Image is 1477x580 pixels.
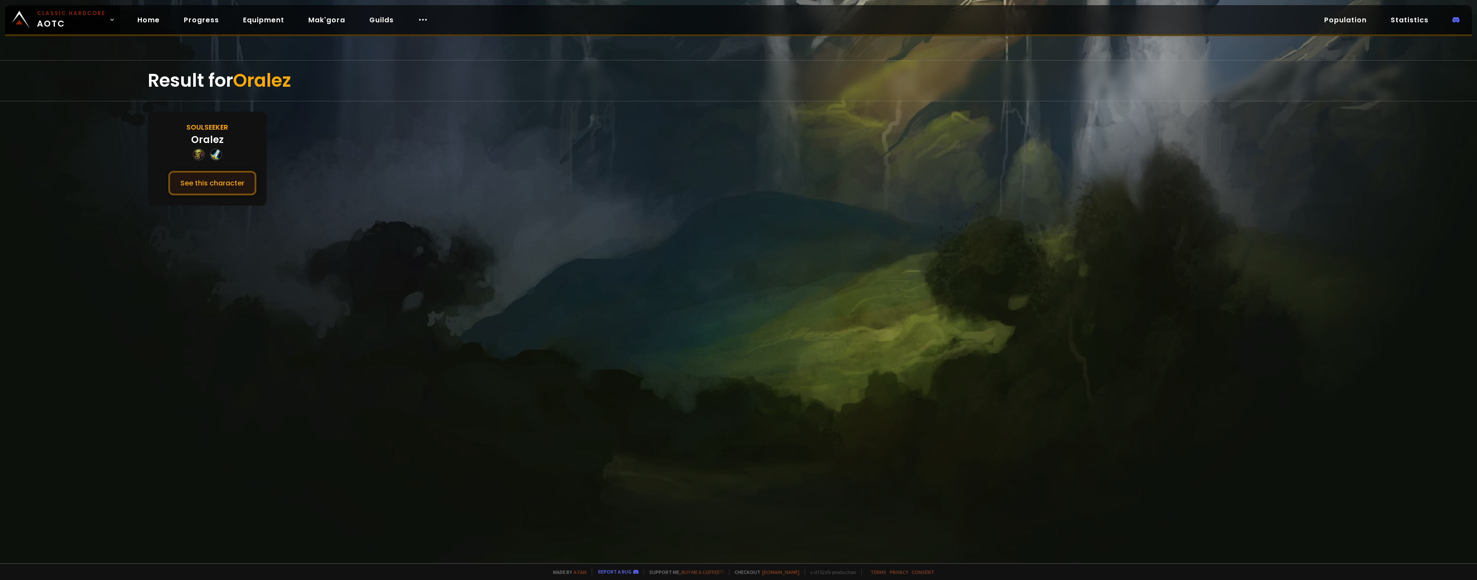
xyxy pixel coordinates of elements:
[177,11,226,29] a: Progress
[37,9,106,17] small: Classic Hardcore
[681,569,724,575] a: Buy me a coffee
[805,569,856,575] span: v. d752d5 - production
[5,5,120,34] a: Classic HardcoreAOTC
[729,569,799,575] span: Checkout
[762,569,799,575] a: [DOMAIN_NAME]
[644,569,724,575] span: Support me,
[548,569,587,575] span: Made by
[236,11,291,29] a: Equipment
[301,11,352,29] a: Mak'gora
[598,568,632,575] a: Report a bug
[148,61,1329,101] div: Result for
[168,171,256,195] button: See this character
[191,133,224,147] div: Oralez
[574,569,587,575] a: a fan
[1317,11,1374,29] a: Population
[186,122,228,133] div: Soulseeker
[890,569,908,575] a: Privacy
[362,11,401,29] a: Guilds
[1384,11,1435,29] a: Statistics
[233,68,291,93] span: Oralez
[131,11,167,29] a: Home
[870,569,886,575] a: Terms
[37,9,106,30] span: AOTC
[912,569,934,575] a: Consent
